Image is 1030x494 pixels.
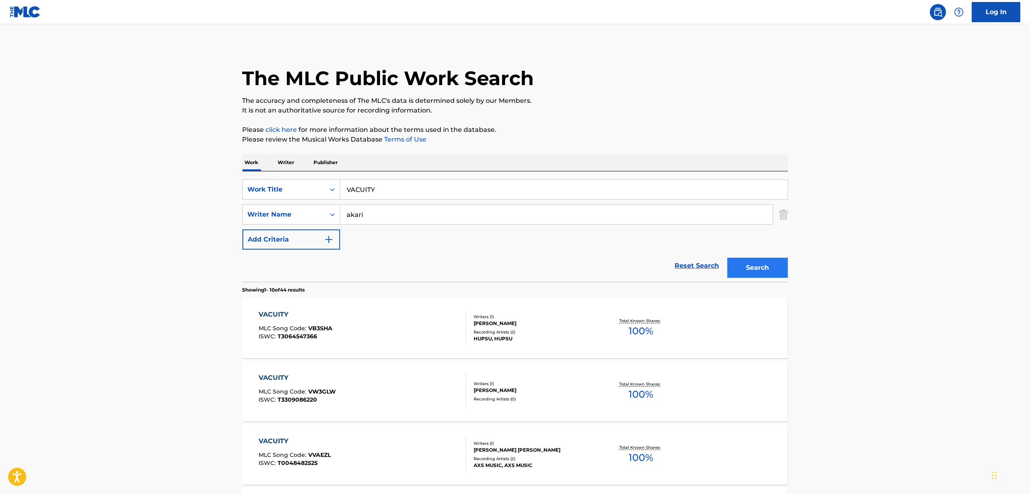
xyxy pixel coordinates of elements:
[474,387,595,394] div: [PERSON_NAME]
[259,310,332,319] div: VACUITY
[474,329,595,335] div: Recording Artists ( 2 )
[619,444,662,450] p: Total Known Shares:
[992,463,997,488] div: Drag
[629,387,653,402] span: 100 %
[671,257,723,275] a: Reset Search
[951,4,967,20] div: Help
[474,320,595,327] div: [PERSON_NAME]
[242,298,788,358] a: VACUITYMLC Song Code:VB3SHAISWC:T3064547366Writers (1)[PERSON_NAME]Recording Artists (2)HUPSU, HU...
[311,154,341,171] p: Publisher
[474,462,595,469] div: AXS MUSIC, AXS MUSIC
[278,459,318,467] span: T0048482525
[474,314,595,320] div: Writers ( 1 )
[972,2,1020,22] a: Log In
[242,125,788,135] p: Please for more information about the terms used in the database.
[629,324,653,338] span: 100 %
[324,235,334,244] img: 9d2ae6d4665cec9f34b9.svg
[242,135,788,144] p: Please review the Musical Works Database
[629,450,653,465] span: 100 %
[779,204,788,225] img: Delete Criterion
[474,446,595,454] div: [PERSON_NAME] [PERSON_NAME]
[259,325,308,332] span: MLC Song Code :
[474,456,595,462] div: Recording Artists ( 2 )
[242,154,261,171] p: Work
[266,126,297,133] a: click here
[242,66,534,90] h1: The MLC Public Work Search
[10,6,41,18] img: MLC Logo
[248,210,320,219] div: Writer Name
[242,179,788,282] form: Search Form
[259,333,278,340] span: ISWC :
[278,396,317,403] span: T3309086220
[242,361,788,421] a: VACUITYMLC Song Code:VW3GLWISWC:T3309086220Writers (1)[PERSON_NAME]Recording Artists (0)Total Kno...
[308,451,331,459] span: VVAEZL
[474,335,595,342] div: HUPSU, HUPSU
[248,185,320,194] div: Work Title
[619,381,662,387] p: Total Known Shares:
[259,396,278,403] span: ISWC :
[383,135,427,143] a: Terms of Use
[954,7,964,17] img: help
[242,286,305,294] p: Showing 1 - 10 of 44 results
[474,381,595,387] div: Writers ( 1 )
[259,373,336,383] div: VACUITY
[308,325,332,332] span: VB3SHA
[259,388,308,395] span: MLC Song Code :
[259,436,331,446] div: VACUITY
[259,459,278,467] span: ISWC :
[308,388,336,395] span: VW3GLW
[933,7,943,17] img: search
[727,258,788,278] button: Search
[474,396,595,402] div: Recording Artists ( 0 )
[242,424,788,485] a: VACUITYMLC Song Code:VVAEZLISWC:T0048482525Writers (1)[PERSON_NAME] [PERSON_NAME]Recording Artist...
[242,96,788,106] p: The accuracy and completeness of The MLC's data is determined solely by our Members.
[990,455,1030,494] iframe: Chat Widget
[242,106,788,115] p: It is not an authoritative source for recording information.
[474,440,595,446] div: Writers ( 1 )
[278,333,317,340] span: T3064547366
[619,318,662,324] p: Total Known Shares:
[259,451,308,459] span: MLC Song Code :
[242,229,340,250] button: Add Criteria
[276,154,297,171] p: Writer
[930,4,946,20] a: Public Search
